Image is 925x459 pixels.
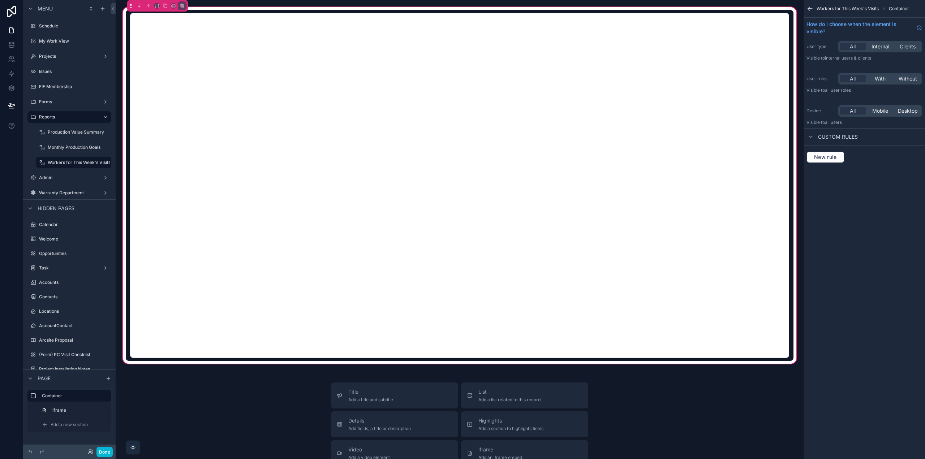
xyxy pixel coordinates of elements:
[39,38,110,44] label: My Work View
[48,144,110,150] label: Monthly Production Goals
[27,187,111,199] a: Warranty Department
[23,387,116,439] div: scrollable content
[39,236,110,242] label: Welcome
[817,6,879,12] span: Workers for This Week's Visits
[27,35,111,47] a: My Work View
[27,172,111,183] a: Admin
[872,107,888,114] span: Mobile
[348,417,411,424] span: Details
[27,334,111,346] a: Arcsite Proposal
[875,75,886,82] span: With
[38,5,53,12] span: Menu
[478,397,541,403] span: Add a list related to this record
[889,6,909,12] span: Container
[806,44,835,49] label: User type
[806,21,922,35] a: How do I choose when the element is visible?
[872,43,889,50] span: Internal
[36,157,111,168] a: Workers for This Week's Visits
[51,422,88,428] span: Add a new section
[825,120,842,125] span: all users
[818,133,858,140] span: Custom rules
[36,142,111,153] a: Monthly Production Goals
[900,43,916,50] span: Clients
[27,111,111,123] a: Reports
[825,55,871,61] span: Internal users & clients
[39,251,110,256] label: Opportunities
[806,21,913,35] span: How do I choose when the element is visible?
[27,66,111,77] a: Issues
[27,349,111,360] a: (Form) PC Visit Checklist
[811,154,840,160] span: New rule
[348,446,390,453] span: Video
[806,76,835,82] label: User roles
[27,81,111,92] a: FIF Membership
[39,323,110,329] label: AccountContact
[27,320,111,332] a: AccountContact
[36,126,111,138] a: Production Value Summary
[27,233,111,245] a: Welcome
[39,84,110,90] label: FIF Membership
[39,308,110,314] label: Locations
[331,411,458,437] button: DetailsAdd fields, a title or description
[42,393,106,399] label: Container
[806,55,922,61] p: Visible to
[806,151,844,163] button: New rule
[461,411,588,437] button: HighlightsAdd a section to highlights fields
[898,107,918,114] span: Desktop
[27,219,111,230] a: Calendar
[38,375,51,382] span: Page
[806,87,922,93] p: Visible to
[825,87,851,93] span: All user roles
[39,352,110,358] label: (Form) PC Visit Checklist
[39,114,97,120] label: Reports
[39,69,110,74] label: Issues
[348,426,411,432] span: Add fields, a title or description
[348,388,393,395] span: Title
[27,262,111,274] a: Task
[806,108,835,114] label: Device
[39,366,110,372] label: Project Installation Notes
[39,175,100,181] label: Admin
[39,294,110,300] label: Contacts
[27,96,111,108] a: Forms
[850,43,856,50] span: All
[478,417,543,424] span: Highlights
[38,205,74,212] span: Hidden pages
[478,446,522,453] span: iframe
[27,363,111,375] a: Project Installation Notes
[39,23,110,29] label: Schedule
[850,75,856,82] span: All
[27,51,111,62] a: Projects
[27,20,111,32] a: Schedule
[39,222,110,228] label: Calendar
[478,388,541,395] span: List
[331,382,458,408] button: TitleAdd a title and subtitle
[39,53,100,59] label: Projects
[48,129,110,135] label: Production Value Summary
[850,107,856,114] span: All
[806,120,922,125] p: Visible to
[39,99,100,105] label: Forms
[48,160,111,165] label: Workers for This Week's Visits
[27,291,111,303] a: Contacts
[27,248,111,259] a: Opportunities
[461,382,588,408] button: ListAdd a list related to this record
[39,190,100,196] label: Warranty Department
[27,306,111,317] a: Locations
[27,277,111,288] a: Accounts
[348,397,393,403] span: Add a title and subtitle
[39,280,110,285] label: Accounts
[899,75,917,82] span: Without
[39,265,100,271] label: Task
[96,447,113,457] button: Done
[52,407,107,413] label: iframe
[478,426,543,432] span: Add a section to highlights fields
[39,337,110,343] label: Arcsite Proposal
